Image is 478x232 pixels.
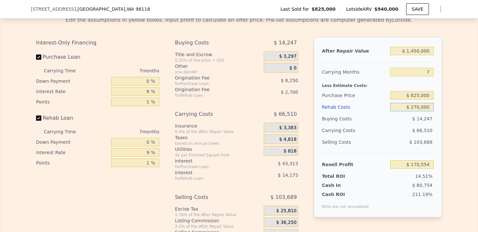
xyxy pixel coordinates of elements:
[415,174,432,179] span: 14.51%
[175,169,247,176] div: Interest
[322,159,388,170] div: Resell Profit
[175,224,261,229] div: 2.5% of the After Repair Value
[279,137,296,142] span: $ 4,818
[434,3,447,16] button: Show Options
[322,90,388,101] div: Purchase Price
[175,217,261,224] div: Listing Commission
[36,16,442,24] div: Edit the assumptions in yellow boxes. Input profit to calculate an offer price. Pre-set assumptio...
[175,134,261,141] div: Taxes
[175,81,247,86] div: for Purchase Loan
[36,51,109,63] label: Purchase Loan
[322,66,388,78] div: Carrying Months
[36,76,109,86] div: Down Payment
[276,208,297,214] span: $ 25,810
[36,112,109,124] label: Rehab Loan
[374,6,398,12] span: $940,000
[281,90,298,95] span: $ 2,700
[278,173,298,178] span: $ 14,175
[36,116,41,121] input: Rehab Loan
[76,6,150,12] span: , [GEOGRAPHIC_DATA]
[322,191,369,198] div: Cash ROI
[175,63,261,69] div: Other
[412,192,432,197] span: 211.19%
[175,123,261,129] div: Insurance
[322,78,434,90] div: Less Estimate Costs:
[36,86,109,97] div: Interest Rate
[175,141,261,146] div: based on annual taxes
[175,93,247,98] div: for Rehab Loan
[175,164,247,169] div: for Purchase Loan
[346,6,374,12] span: Lotside ARV
[125,6,150,12] span: , WA 98118
[279,54,296,59] span: $ 3,297
[175,206,261,212] div: Excise Tax
[36,55,41,60] input: Purchase Loan
[279,125,296,131] span: $ 3,383
[175,75,247,81] div: Origination Fee
[175,108,247,120] div: Carrying Costs
[412,183,432,188] span: $ 80,754
[412,116,432,121] span: $ 14,247
[89,66,159,76] div: 7 months
[36,97,109,107] div: Points
[175,37,247,49] div: Buying Costs
[322,173,363,179] div: Total ROI
[175,69,261,75] div: you decide!
[281,78,298,83] span: $ 8,250
[274,108,297,120] span: $ 66,510
[322,136,388,148] div: Selling Costs
[175,158,247,164] div: Interest
[412,128,432,133] span: $ 66,510
[175,51,261,58] div: Title and Escrow
[36,147,109,158] div: Interest Rate
[312,6,336,12] span: $825,000
[175,129,261,134] div: 0.4% of the After Repair Value
[270,191,297,203] span: $ 103,689
[281,6,312,12] span: Last Sold for
[322,101,388,113] div: Rehab Costs
[274,37,297,49] span: $ 14,247
[175,58,261,63] div: 0.33% of the price + 550
[175,191,247,203] div: Selling Costs
[175,176,247,181] div: for Rehab Loan
[36,137,109,147] div: Down Payment
[322,182,363,189] div: Cash In
[31,6,76,12] span: [STREET_ADDRESS]
[322,45,388,57] div: After Repair Value
[36,37,159,49] div: Interest-Only Financing
[278,161,298,166] span: $ 43,313
[322,113,388,125] div: Buying Costs
[175,212,261,217] div: 1.78% of the After Repair Value
[289,65,297,71] span: $ 0
[36,158,109,168] div: Points
[44,127,86,137] div: Carrying Time
[409,140,432,145] span: $ 103,689
[322,125,363,136] div: Carrying Costs
[89,127,159,137] div: 7 months
[406,3,429,15] button: SAVE
[276,220,297,226] span: $ 36,250
[322,198,369,209] div: ROIs are not annualized
[284,148,297,154] span: $ 818
[175,146,261,153] div: Utilities
[175,153,261,158] div: 3¢ per Finished Square Foot
[175,86,247,93] div: Origination Fee
[44,66,86,76] div: Carrying Time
